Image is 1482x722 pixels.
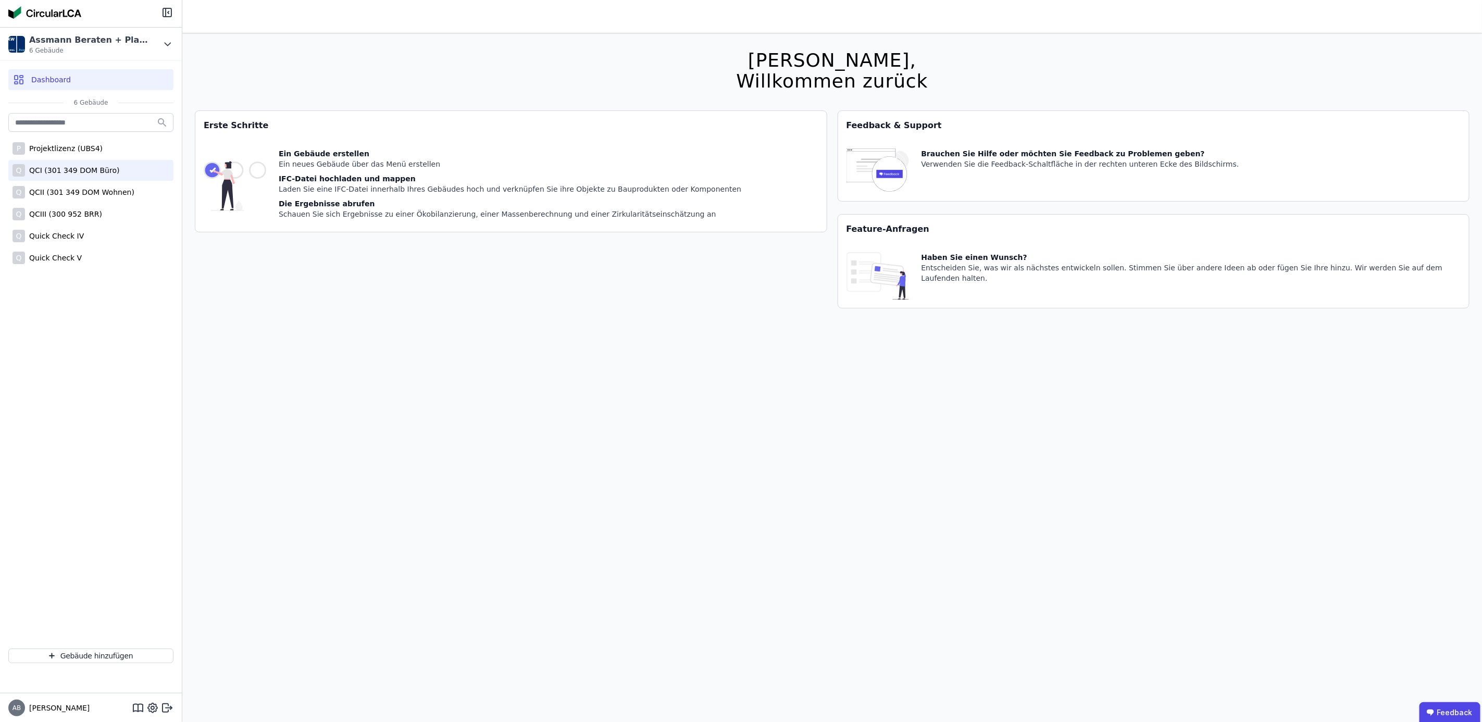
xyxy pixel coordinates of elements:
div: Quick Check IV [25,231,84,241]
div: P [13,142,25,155]
div: Erste Schritte [195,111,827,140]
div: QCII (301 349 DOM Wohnen) [25,187,134,197]
span: [PERSON_NAME] [25,703,90,713]
div: Entscheiden Sie, was wir als nächstes entwickeln sollen. Stimmen Sie über andere Ideen ab oder fü... [921,263,1461,283]
div: Willkommen zurück [736,71,928,92]
div: IFC-Datei hochladen und mappen [279,173,741,184]
img: getting_started_tile-DrF_GRSv.svg [204,148,266,223]
img: feature_request_tile-UiXE1qGU.svg [846,252,909,300]
div: Ein Gebäude erstellen [279,148,741,159]
span: 6 Gebäude [29,46,149,55]
div: Verwenden Sie die Feedback-Schaltfläche in der rechten unteren Ecke des Bildschirms. [921,159,1239,169]
span: AB [13,705,21,711]
div: Q [13,230,25,242]
div: Projektlizenz (UBS4) [25,143,103,154]
img: Assmann Beraten + Planen GmbH [8,36,25,53]
div: Q [13,186,25,198]
div: Q [13,164,25,177]
div: QCI (301 349 DOM Büro) [25,165,119,176]
button: Gebäude hinzufügen [8,649,173,663]
span: Dashboard [31,74,71,85]
div: Laden Sie eine IFC-Datei innerhalb Ihres Gebäudes hoch und verknüpfen Sie ihre Objekte zu Bauprod... [279,184,741,194]
div: Quick Check V [25,253,82,263]
div: Assmann Beraten + Planen GmbH [29,34,149,46]
img: feedback-icon-HCTs5lye.svg [846,148,909,193]
div: [PERSON_NAME], [736,50,928,71]
div: Brauchen Sie Hilfe oder möchten Sie Feedback zu Problemen geben? [921,148,1239,159]
div: QCIII (300 952 BRR) [25,209,102,219]
div: Die Ergebnisse abrufen [279,198,741,209]
div: Ein neues Gebäude über das Menü erstellen [279,159,741,169]
div: Feedback & Support [838,111,1469,140]
div: Schauen Sie sich Ergebnisse zu einer Ökobilanzierung, einer Massenberechnung und einer Zirkularit... [279,209,741,219]
img: Concular [8,6,81,19]
div: Q [13,252,25,264]
div: Feature-Anfragen [838,215,1469,244]
div: Q [13,208,25,220]
div: Haben Sie einen Wunsch? [921,252,1461,263]
span: 6 Gebäude [64,98,119,107]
